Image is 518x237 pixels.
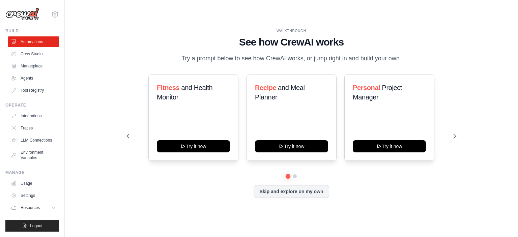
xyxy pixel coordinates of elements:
button: Try it now [353,140,426,152]
span: Recipe [255,84,276,91]
span: and Health Monitor [157,84,212,101]
div: WALKTHROUGH [127,28,456,33]
a: Tool Registry [8,85,59,96]
a: Integrations [8,111,59,121]
button: Skip and explore on my own [254,185,329,198]
a: Crew Studio [8,49,59,59]
span: Project Manager [353,84,402,101]
button: Logout [5,220,59,232]
button: Resources [8,202,59,213]
span: Personal [353,84,380,91]
a: Usage [8,178,59,189]
span: Resources [21,205,40,210]
h1: See how CrewAI works [127,36,456,48]
p: Try a prompt below to see how CrewAI works, or jump right in and build your own. [178,54,405,63]
div: Build [5,28,59,34]
div: Manage [5,170,59,175]
button: Try it now [255,140,328,152]
span: and Meal Planner [255,84,305,101]
a: Marketplace [8,61,59,71]
a: Agents [8,73,59,84]
a: Settings [8,190,59,201]
button: Try it now [157,140,230,152]
a: Traces [8,123,59,134]
div: Operate [5,102,59,108]
a: Environment Variables [8,147,59,163]
img: Logo [5,8,39,21]
a: LLM Connections [8,135,59,146]
a: Automations [8,36,59,47]
span: Fitness [157,84,179,91]
span: Logout [30,223,42,229]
